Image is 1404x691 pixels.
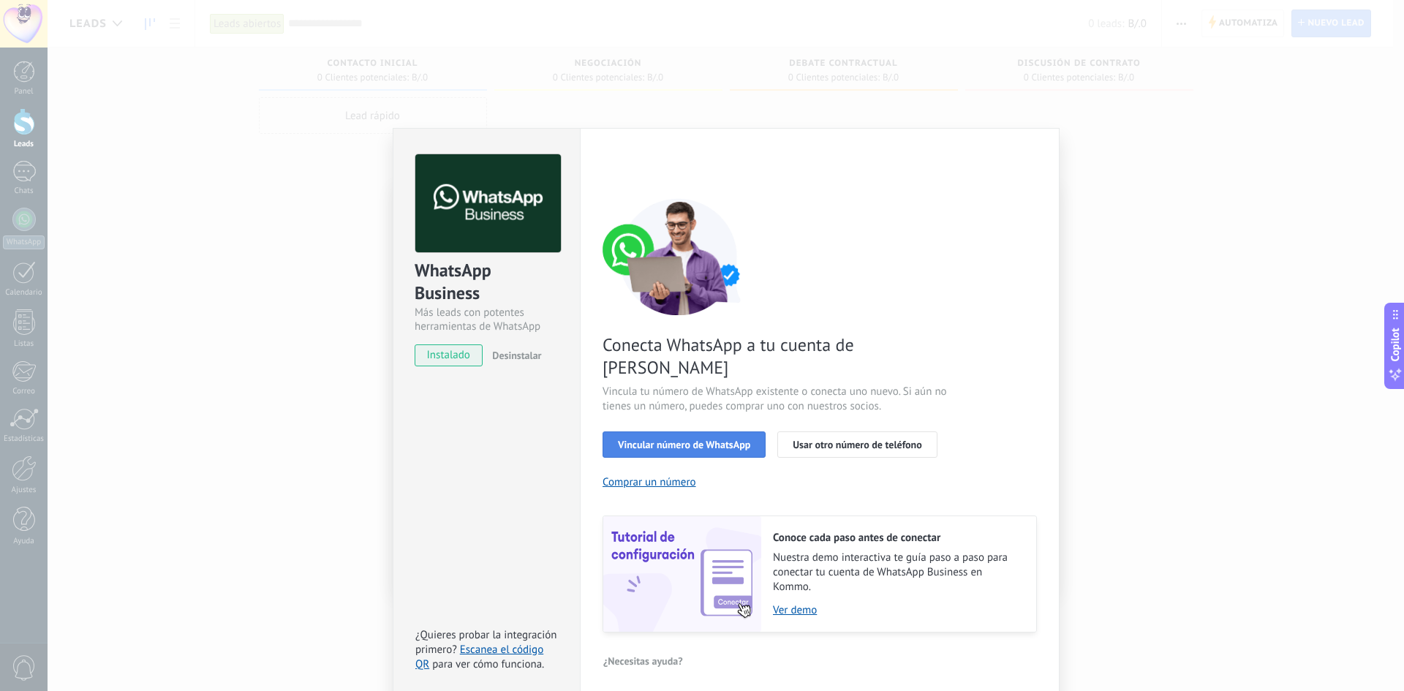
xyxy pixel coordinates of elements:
span: ¿Quieres probar la integración primero? [415,628,557,657]
span: Usar otro número de teléfono [793,439,921,450]
span: Copilot [1388,328,1403,361]
div: WhatsApp Business [415,259,559,306]
button: Comprar un número [603,475,696,489]
span: ¿Necesitas ayuda? [603,656,683,666]
img: logo_main.png [415,154,561,253]
span: Vincula tu número de WhatsApp existente o conecta uno nuevo. Si aún no tienes un número, puedes c... [603,385,951,414]
span: para ver cómo funciona. [432,657,544,671]
span: Nuestra demo interactiva te guía paso a paso para conectar tu cuenta de WhatsApp Business en Kommo. [773,551,1022,594]
div: Más leads con potentes herramientas de WhatsApp [415,306,559,333]
span: instalado [415,344,482,366]
a: Escanea el código QR [415,643,543,671]
button: Vincular número de WhatsApp [603,431,766,458]
button: Usar otro número de teléfono [777,431,937,458]
img: connect number [603,198,756,315]
h2: Conoce cada paso antes de conectar [773,531,1022,545]
span: Desinstalar [492,349,541,362]
button: ¿Necesitas ayuda? [603,650,684,672]
span: Vincular número de WhatsApp [618,439,750,450]
a: Ver demo [773,603,1022,617]
span: Conecta WhatsApp a tu cuenta de [PERSON_NAME] [603,333,951,379]
button: Desinstalar [486,344,541,366]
